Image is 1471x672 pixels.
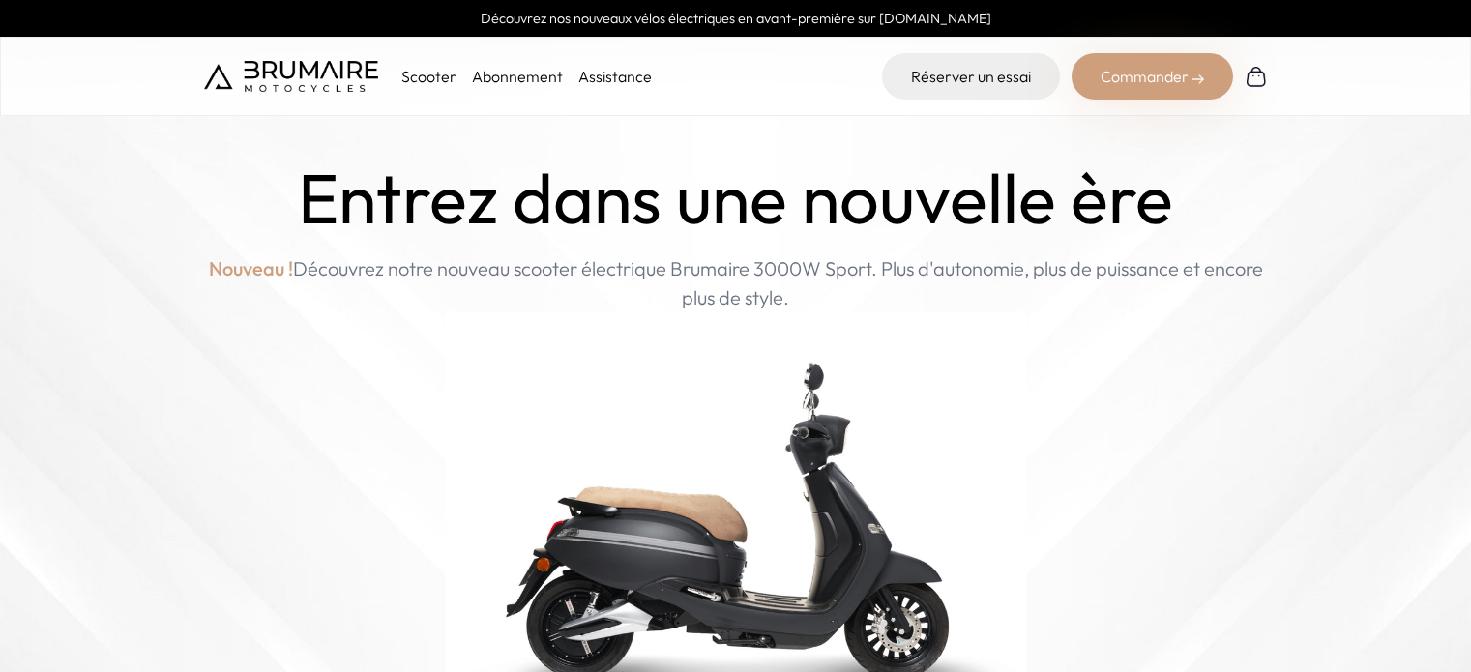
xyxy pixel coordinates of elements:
[1192,73,1204,85] img: right-arrow-2.png
[298,159,1173,239] h1: Entrez dans une nouvelle ère
[882,53,1060,100] a: Réserver un essai
[209,254,293,283] span: Nouveau !
[401,65,456,88] p: Scooter
[578,67,652,86] a: Assistance
[472,67,563,86] a: Abonnement
[204,61,378,92] img: Brumaire Motocycles
[1072,53,1233,100] div: Commander
[1245,65,1268,88] img: Panier
[204,254,1268,312] p: Découvrez notre nouveau scooter électrique Brumaire 3000W Sport. Plus d'autonomie, plus de puissa...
